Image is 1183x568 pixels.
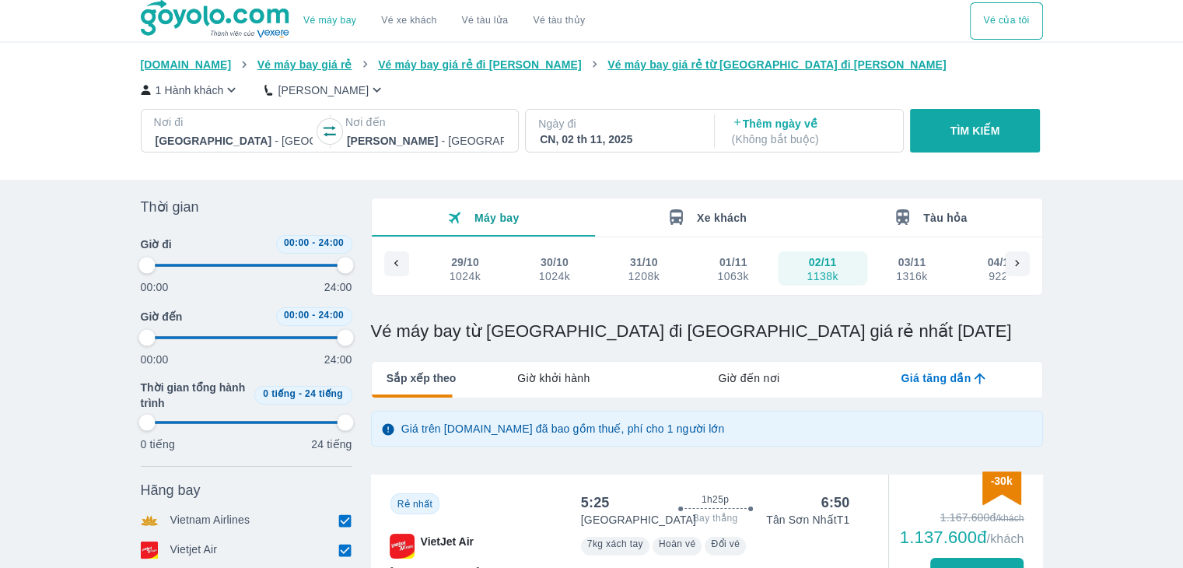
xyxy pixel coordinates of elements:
p: Ngày đi [538,116,698,131]
span: - [299,388,302,399]
button: [PERSON_NAME] [264,82,385,98]
div: CN, 02 th 11, 2025 [540,131,697,147]
p: 1 Hành khách [156,82,224,98]
button: Vé của tôi [970,2,1042,40]
p: TÌM KIẾM [950,123,1000,138]
p: 00:00 [141,352,169,367]
h1: Vé máy bay từ [GEOGRAPHIC_DATA] đi [GEOGRAPHIC_DATA] giá rẻ nhất [DATE] [371,321,1043,342]
span: 7kg xách tay [587,538,643,549]
span: 24 tiếng [305,388,343,399]
span: /khách [986,532,1024,545]
img: VJ [390,534,415,559]
p: Nơi đi [154,114,314,130]
button: Vé tàu thủy [520,2,597,40]
p: Thêm ngày về [732,116,889,147]
div: 1063k [717,270,748,282]
p: [GEOGRAPHIC_DATA] [581,512,696,528]
a: Vé xe khách [381,15,436,26]
span: 0 tiếng [263,388,296,399]
p: [PERSON_NAME] [278,82,369,98]
a: Vé tàu lửa [450,2,521,40]
span: Giờ đến [141,309,183,324]
div: 04/11 [987,254,1015,270]
span: Giá tăng dần [901,370,971,386]
span: Giờ đi [141,237,172,252]
p: ( Không bắt buộc ) [732,131,889,147]
div: 1024k [450,270,481,282]
p: Nơi đến [345,114,506,130]
p: Vietjet Air [170,542,218,559]
p: 00:00 [141,279,169,295]
span: 24:00 [318,310,344,321]
div: 5:25 [581,493,610,512]
span: Vé máy bay giá rẻ [257,58,352,71]
div: 29/10 [451,254,479,270]
span: 24:00 [318,237,344,248]
p: 24:00 [324,279,352,295]
span: 00:00 [284,310,310,321]
div: 1316k [896,270,927,282]
div: 01/11 [719,254,747,270]
div: lab API tabs example [456,362,1041,394]
div: 6:50 [821,493,850,512]
div: 03/11 [898,254,926,270]
span: Rẻ nhất [397,499,432,510]
span: Giờ khởi hành [517,370,590,386]
div: choose transportation mode [970,2,1042,40]
div: 922k [988,270,1014,282]
p: 0 tiếng [141,437,175,452]
nav: breadcrumb [141,57,1043,72]
span: Đổi vé [711,538,740,549]
span: 00:00 [284,237,310,248]
span: Vé máy bay giá rẻ từ [GEOGRAPHIC_DATA] đi [PERSON_NAME] [607,58,947,71]
span: Vé máy bay giá rẻ đi [PERSON_NAME] [378,58,582,71]
div: 30/10 [541,254,569,270]
p: Giá trên [DOMAIN_NAME] đã bao gồm thuế, phí cho 1 người lớn [401,421,725,437]
span: - [312,310,315,321]
p: 24:00 [324,352,352,367]
div: 1138k [807,270,838,282]
span: Thời gian tổng hành trình [141,380,248,411]
img: discount [982,472,1021,505]
span: -30k [990,475,1012,487]
p: Vietnam Airlines [170,512,250,529]
span: Hãng bay [141,481,201,500]
span: Máy bay [474,212,520,224]
button: 1 Hành khách [141,82,240,98]
button: TÌM KIẾM [910,109,1040,153]
div: 02/11 [808,254,836,270]
div: 1.137.600đ [900,528,1024,547]
div: 31/10 [630,254,658,270]
a: Vé máy bay [303,15,356,26]
p: Tân Sơn Nhất T1 [766,512,849,528]
span: Sắp xếp theo [387,370,457,386]
span: 1h25p [702,493,729,506]
span: - [312,237,315,248]
div: 1.167.600đ [900,510,1024,525]
span: VietJet Air [421,534,474,559]
span: Giờ đến nơi [718,370,779,386]
div: 1208k [628,270,659,282]
span: Xe khách [697,212,747,224]
div: choose transportation mode [291,2,597,40]
div: 1024k [538,270,569,282]
p: 24 tiếng [311,437,352,452]
span: Tàu hỏa [923,212,968,224]
span: Thời gian [141,198,199,216]
span: [DOMAIN_NAME] [141,58,232,71]
span: Hoàn vé [659,538,696,549]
